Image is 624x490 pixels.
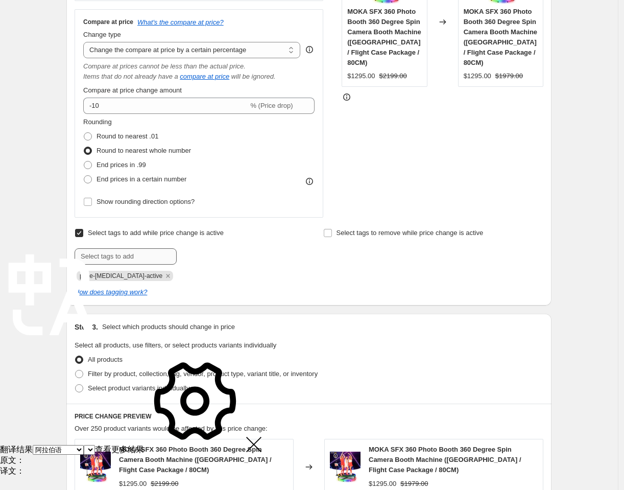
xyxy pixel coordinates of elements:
strike: $1979.00 [495,71,523,81]
span: Select tags to add while price change is active [88,229,224,237]
input: -15 [83,98,248,114]
button: What's the compare at price? [137,18,224,26]
div: help [304,44,315,55]
span: MOKA SFX 360 Photo Booth 360 Degree Spin Camera Booth Machine ([GEOGRAPHIC_DATA] / Flight Case Pa... [347,8,421,66]
h3: Compare at price [83,18,133,26]
span: Round to nearest whole number [97,147,191,154]
span: Show rounding direction options? [97,198,195,205]
div: $1295.00 [464,71,491,81]
span: Rounding [83,118,112,126]
div: $1295.00 [119,479,147,489]
span: End prices in .99 [97,161,146,169]
button: compare at price [180,73,229,80]
span: Compare at price change amount [83,86,182,94]
span: Change type [83,31,121,38]
i: will be ignored. [231,73,276,80]
i: Compare at prices cannot be less than the actual price. [83,62,246,70]
strike: $2199.00 [151,479,178,489]
span: % (Price drop) [250,102,293,109]
span: MOKA SFX 360 Photo Booth 360 Degree Spin Camera Booth Machine ([GEOGRAPHIC_DATA] / Flight Case Pa... [464,8,537,66]
i: Items that do not already have a [83,73,178,80]
div: $1295.00 [347,71,375,81]
span: Select tags to remove while price change is active [337,229,484,237]
div: $1295.00 [369,479,396,489]
span: Round to nearest .01 [97,132,158,140]
span: End prices in a certain number [97,175,186,183]
strike: $2199.00 [379,71,407,81]
strike: $1979.00 [400,479,428,489]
